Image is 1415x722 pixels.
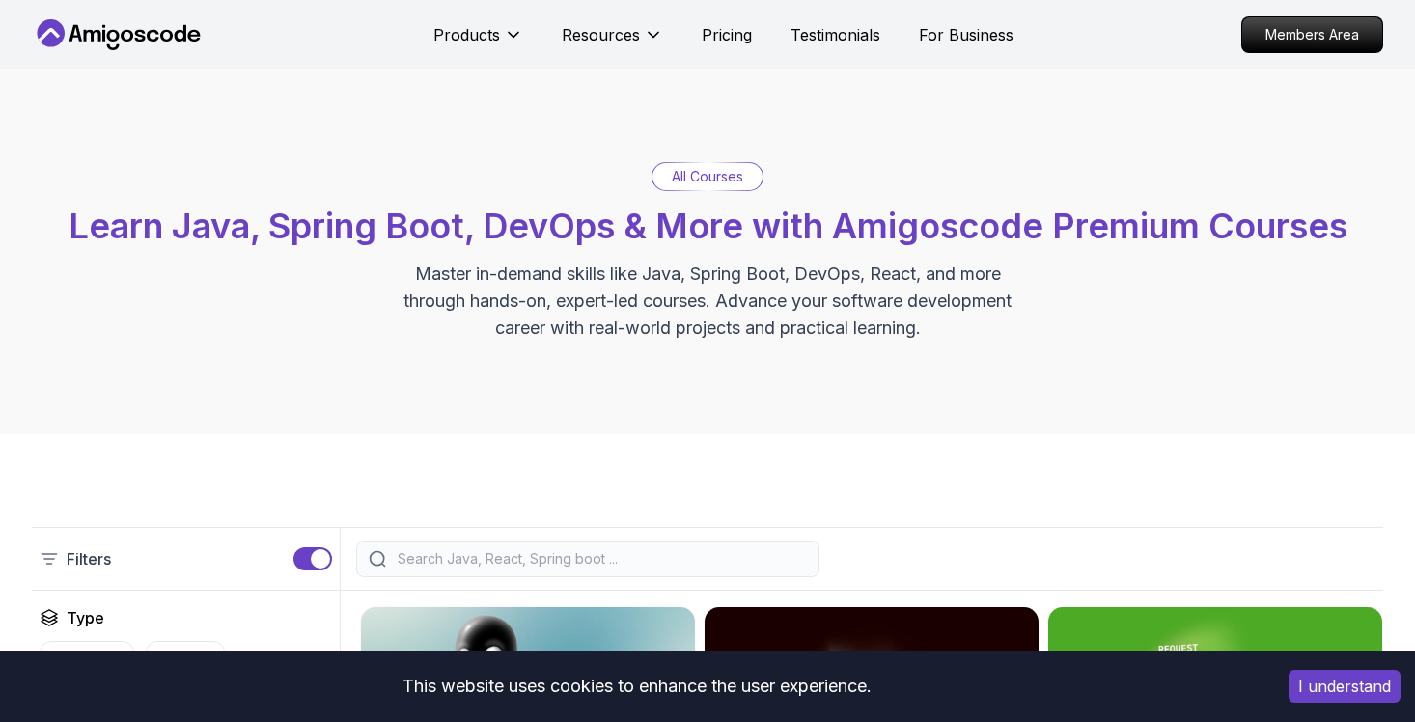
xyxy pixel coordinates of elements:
[433,23,523,62] button: Products
[919,23,1013,46] a: For Business
[69,205,1347,247] span: Learn Java, Spring Boot, DevOps & More with Amigoscode Premium Courses
[146,641,225,678] button: Build
[562,23,663,62] button: Resources
[394,549,807,569] input: Search Java, React, Spring boot ...
[433,23,500,46] p: Products
[1289,670,1401,703] button: Accept cookies
[1242,17,1382,52] p: Members Area
[562,23,640,46] p: Resources
[181,650,212,669] p: Build
[40,641,134,678] button: Course
[791,23,880,46] a: Testimonials
[1241,16,1383,53] a: Members Area
[672,167,743,186] p: All Courses
[14,665,1260,708] div: This website uses cookies to enhance the user experience.
[75,650,122,669] p: Course
[67,606,104,629] h2: Type
[383,261,1032,342] p: Master in-demand skills like Java, Spring Boot, DevOps, React, and more through hands-on, expert-...
[702,23,752,46] a: Pricing
[67,547,111,570] p: Filters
